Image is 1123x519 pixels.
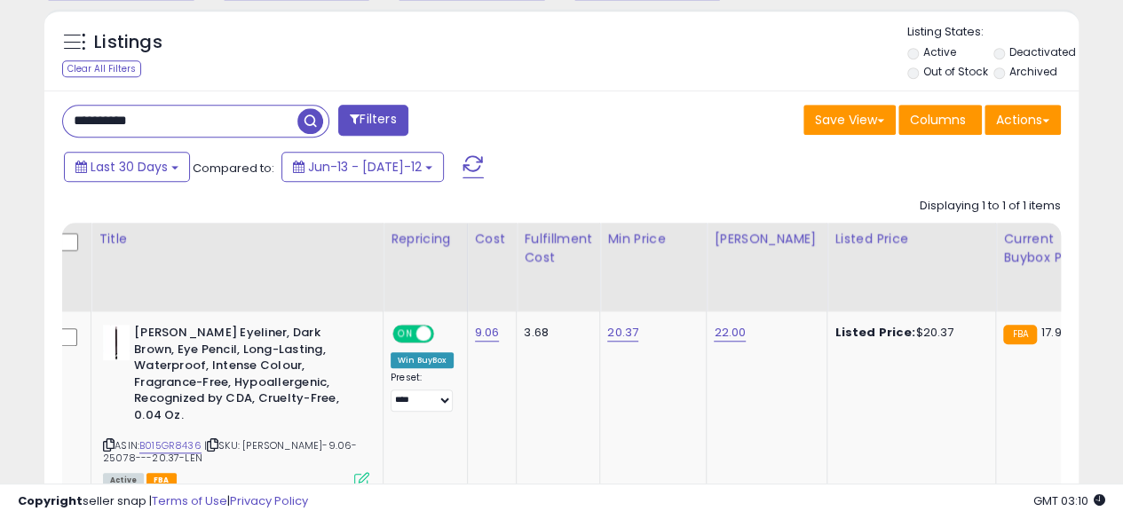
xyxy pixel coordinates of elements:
[1003,230,1095,267] div: Current Buybox Price
[1009,44,1076,59] label: Deactivated
[607,230,699,248] div: Min Price
[91,158,168,176] span: Last 30 Days
[475,324,500,342] a: 9.06
[920,198,1061,215] div: Displaying 1 to 1 of 1 items
[134,325,350,428] b: [PERSON_NAME] Eyeliner, Dark Brown, Eye Pencil, Long-Lasting, Waterproof, Intense Colour, Fragran...
[18,492,83,509] strong: Copyright
[99,230,376,248] div: Title
[922,64,987,79] label: Out of Stock
[308,158,422,176] span: Jun-13 - [DATE]-12
[64,152,190,182] button: Last 30 Days
[18,493,308,510] div: seller snap | |
[714,324,746,342] a: 22.00
[103,325,130,360] img: 21RCYWTCFzL._SL40_.jpg
[394,326,416,342] span: ON
[193,160,274,177] span: Compared to:
[391,372,454,412] div: Preset:
[524,325,586,341] div: 3.68
[834,230,988,248] div: Listed Price
[62,60,141,77] div: Clear All Filters
[1009,64,1057,79] label: Archived
[281,152,444,182] button: Jun-13 - [DATE]-12
[475,230,510,248] div: Cost
[338,105,407,136] button: Filters
[524,230,592,267] div: Fulfillment Cost
[834,325,982,341] div: $20.37
[391,230,460,248] div: Repricing
[834,324,915,341] b: Listed Price:
[910,111,966,129] span: Columns
[1033,492,1105,509] span: 2025-08-12 03:10 GMT
[152,492,227,509] a: Terms of Use
[94,30,162,55] h5: Listings
[103,438,357,465] span: | SKU: [PERSON_NAME]-9.06-25078---20.37-LEN
[898,105,982,135] button: Columns
[907,24,1079,41] p: Listing States:
[922,44,955,59] label: Active
[803,105,896,135] button: Save View
[714,230,819,248] div: [PERSON_NAME]
[139,438,202,453] a: B015GR8436
[985,105,1061,135] button: Actions
[1003,325,1036,344] small: FBA
[431,326,460,342] span: OFF
[391,352,454,368] div: Win BuyBox
[1041,324,1069,341] span: 17.99
[607,324,638,342] a: 20.37
[230,492,308,509] a: Privacy Policy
